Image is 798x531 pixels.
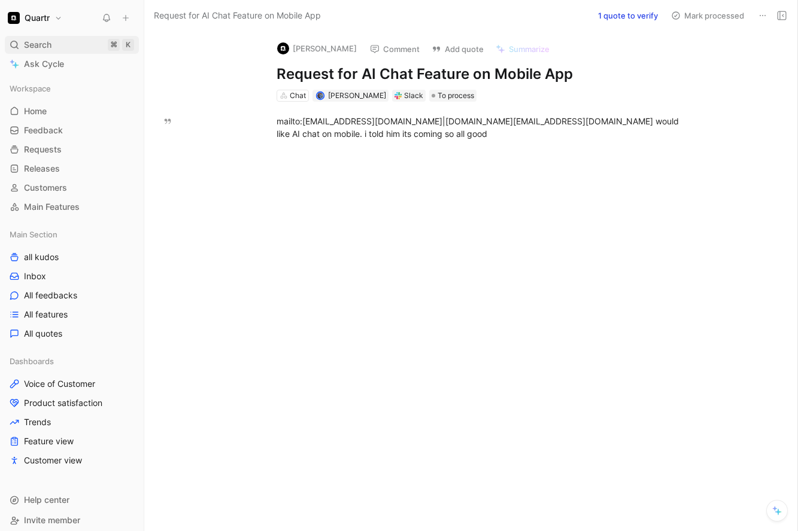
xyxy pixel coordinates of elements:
a: Customer view [5,451,139,469]
span: Dashboards [10,355,54,367]
span: Ask Cycle [24,57,64,71]
button: 1 quote to verify [593,7,663,24]
img: Quartr [8,12,20,24]
div: Dashboards [5,352,139,370]
button: Comment [365,41,425,57]
div: mailto:[EMAIL_ADDRESS][DOMAIN_NAME]|[DOMAIN_NAME][EMAIL_ADDRESS][DOMAIN_NAME] would like AI chat ... [277,115,691,140]
span: All features [24,309,68,321]
button: Summarize [490,41,555,57]
span: Summarize [509,44,550,54]
button: QuartrQuartr [5,10,65,26]
div: Slack [404,90,423,102]
a: Feedback [5,121,139,139]
a: Requests [5,141,139,158]
h1: Request for AI Chat Feature on Mobile App [277,65,691,84]
div: Main Section [5,225,139,243]
button: logo[PERSON_NAME] [272,39,362,57]
span: Trends [24,416,51,428]
span: Feedback [24,124,63,136]
span: Inbox [24,270,46,282]
button: Mark processed [666,7,750,24]
div: Invite member [5,511,139,529]
h1: Quartr [25,13,50,23]
a: Voice of Customer [5,375,139,393]
span: Help center [24,495,69,505]
span: Main Section [10,228,57,240]
span: all kudos [24,251,59,263]
span: Workspace [10,83,51,94]
span: Requests [24,144,62,155]
div: Search⌘K [5,36,139,54]
div: Chat [290,90,306,102]
span: Voice of Customer [24,378,95,390]
a: Feature view [5,432,139,450]
a: Customers [5,179,139,197]
span: To process [438,90,474,102]
div: ⌘ [108,39,120,51]
a: Main Features [5,198,139,216]
span: Customer view [24,454,82,466]
span: Search [24,38,51,52]
span: Product satisfaction [24,397,102,409]
a: All feedbacks [5,286,139,304]
a: Ask Cycle [5,55,139,73]
span: Releases [24,163,60,175]
div: Help center [5,491,139,509]
a: Releases [5,160,139,178]
div: Main Sectionall kudosInboxAll feedbacksAll featuresAll quotes [5,225,139,343]
a: Product satisfaction [5,394,139,412]
span: All quotes [24,328,62,340]
img: avatar [317,93,324,99]
a: All quotes [5,325,139,343]
a: Trends [5,413,139,431]
button: Add quote [426,41,489,57]
a: all kudos [5,248,139,266]
span: All feedbacks [24,289,77,301]
span: Request for AI Chat Feature on Mobile App [154,8,321,23]
span: Customers [24,182,67,194]
span: Home [24,105,47,117]
span: [PERSON_NAME] [328,91,386,100]
span: Invite member [24,515,80,525]
img: logo [277,42,289,54]
div: DashboardsVoice of CustomerProduct satisfactionTrendsFeature viewCustomer view [5,352,139,469]
div: Workspace [5,80,139,97]
a: Home [5,102,139,120]
span: Main Features [24,201,80,213]
a: Inbox [5,267,139,285]
div: To process [429,90,477,102]
div: K [122,39,134,51]
span: Feature view [24,435,74,447]
a: All features [5,306,139,324]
